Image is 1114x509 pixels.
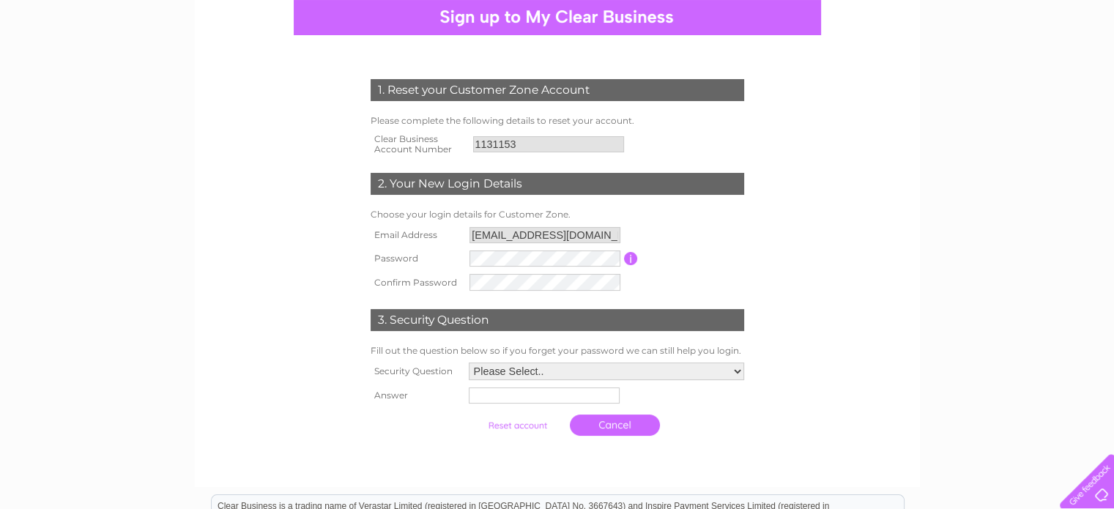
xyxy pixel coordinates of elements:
a: Cancel [570,415,660,436]
div: 2. Your New Login Details [371,173,744,195]
td: Choose your login details for Customer Zone. [367,206,748,223]
a: Contact [1069,62,1105,73]
td: Please complete the following details to reset your account. [367,112,748,130]
th: Password [367,247,467,270]
th: Confirm Password [367,270,467,294]
th: Answer [367,384,465,407]
a: Energy [946,62,978,73]
img: logo.png [39,38,114,83]
th: Security Question [367,359,465,384]
th: Email Address [367,223,467,247]
a: Blog [1039,62,1061,73]
a: Telecoms [987,62,1031,73]
input: Information [624,252,638,265]
input: Submit [472,415,562,436]
div: 1. Reset your Customer Zone Account [371,79,744,101]
th: Clear Business Account Number [367,130,469,159]
td: Fill out the question below so if you forget your password we can still help you login. [367,342,748,360]
a: Water [909,62,937,73]
div: 3. Security Question [371,309,744,331]
a: 0333 014 3131 [838,7,939,26]
div: Clear Business is a trading name of Verastar Limited (registered in [GEOGRAPHIC_DATA] No. 3667643... [212,8,904,71]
